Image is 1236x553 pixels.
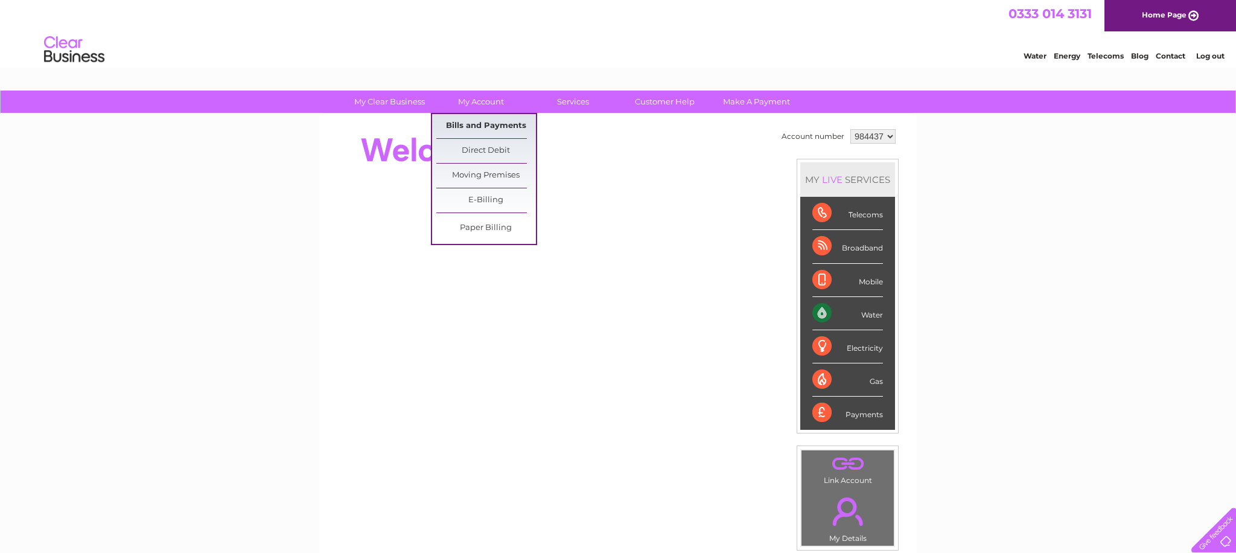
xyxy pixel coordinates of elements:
img: logo.png [43,31,105,68]
a: . [804,490,891,532]
div: Electricity [812,330,883,363]
td: My Details [801,487,894,546]
a: Customer Help [615,91,715,113]
div: Mobile [812,264,883,297]
td: Link Account [801,450,894,488]
div: LIVE [820,174,845,185]
a: 0333 014 3131 [1008,6,1092,21]
div: Water [812,297,883,330]
a: Bills and Payments [436,114,536,138]
div: MY SERVICES [800,162,895,197]
a: My Account [432,91,531,113]
div: Payments [812,397,883,429]
td: Account number [779,126,847,147]
a: Blog [1131,51,1148,60]
a: My Clear Business [340,91,439,113]
a: Paper Billing [436,216,536,240]
a: Moving Premises [436,164,536,188]
a: Water [1024,51,1046,60]
a: Make A Payment [707,91,806,113]
div: Broadband [812,230,883,263]
a: Log out [1196,51,1225,60]
div: Gas [812,363,883,397]
a: E-Billing [436,188,536,213]
a: Direct Debit [436,139,536,163]
a: Telecoms [1088,51,1124,60]
div: Telecoms [812,197,883,230]
a: Contact [1156,51,1185,60]
a: Services [523,91,623,113]
a: Energy [1054,51,1080,60]
div: Clear Business is a trading name of Verastar Limited (registered in [GEOGRAPHIC_DATA] No. 3667643... [334,7,904,59]
a: . [804,453,891,475]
